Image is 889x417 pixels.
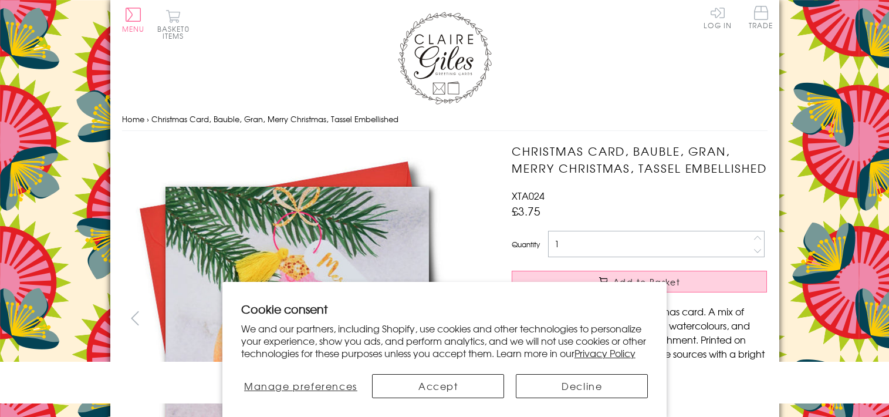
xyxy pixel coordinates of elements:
[244,379,357,393] span: Manage preferences
[122,8,145,32] button: Menu
[613,276,680,288] span: Add to Basket
[241,322,648,359] p: We and our partners, including Shopify, use cookies and other technologies to personalize your ex...
[398,12,492,105] img: Claire Giles Greetings Cards
[147,113,149,125] span: ›
[512,143,767,177] h1: Christmas Card, Bauble, Gran, Merry Christmas, Tassel Embellished
[372,374,504,398] button: Accept
[151,113,398,125] span: Christmas Card, Bauble, Gran, Merry Christmas, Tassel Embellished
[122,305,148,331] button: prev
[574,346,636,360] a: Privacy Policy
[512,271,767,292] button: Add to Basket
[512,203,540,219] span: £3.75
[516,374,648,398] button: Decline
[122,23,145,34] span: Menu
[749,6,773,29] span: Trade
[157,9,190,39] button: Basket0 items
[241,374,361,398] button: Manage preferences
[122,113,144,125] a: Home
[163,23,190,41] span: 0 items
[241,301,648,317] h2: Cookie consent
[122,107,768,132] nav: breadcrumbs
[704,6,732,29] a: Log In
[749,6,773,31] a: Trade
[512,189,545,203] span: XTA024
[512,239,540,250] label: Quantity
